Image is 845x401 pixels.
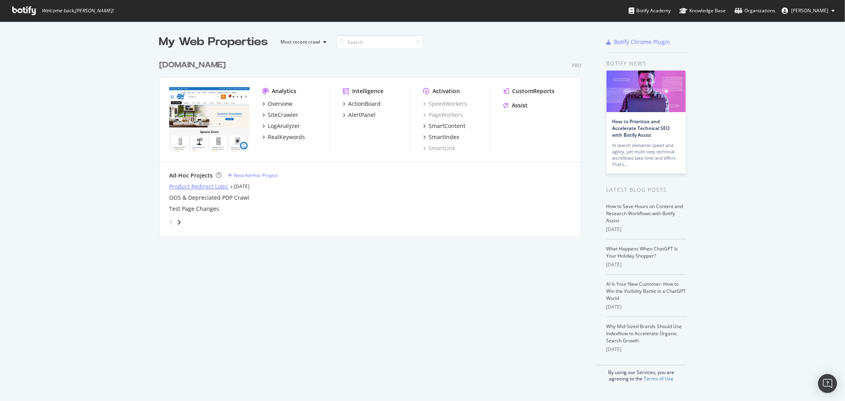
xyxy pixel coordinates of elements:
button: Most recent crawl [275,36,330,48]
a: CustomReports [504,87,555,95]
a: Assist [504,101,528,109]
div: Activation [433,87,460,95]
img: abt.com [169,87,250,151]
div: SmartContent [429,122,465,130]
div: [DATE] [607,226,686,233]
a: Test Page Changes [169,205,219,213]
div: Most recent crawl [281,40,320,44]
div: Assist [512,101,528,109]
a: SmartLink [423,144,455,152]
a: Botify Chrome Plugin [607,38,670,46]
div: SiteCrawler [268,111,298,119]
a: Overview [262,100,292,108]
a: Product Redirect Logic [169,183,229,191]
a: OOS & Depreciated PDP Crawl [169,194,249,202]
a: [DOMAIN_NAME] [159,59,229,71]
div: My Web Properties [159,34,268,50]
div: LogAnalyzer [268,122,300,130]
a: SmartIndex [423,133,459,141]
a: How to Save Hours on Content and Research Workflows with Botify Assist [607,203,683,224]
a: LogAnalyzer [262,122,300,130]
div: SmartIndex [429,133,459,141]
div: AlertPanel [348,111,376,119]
a: SmartContent [423,122,465,130]
span: Welcome back, [PERSON_NAME] ! [42,8,113,14]
div: [DOMAIN_NAME] [159,59,226,71]
a: Why Mid-Sized Brands Should Use IndexNow to Accelerate Organic Search Growth [607,323,682,344]
div: Organizations [734,7,775,15]
div: angle-left [166,216,176,229]
div: CustomReports [512,87,555,95]
div: Botify news [607,59,686,68]
button: [PERSON_NAME] [775,4,841,17]
div: Pro [572,62,581,69]
input: Search [336,35,423,49]
a: PageWorkers [423,111,463,119]
img: How to Prioritize and Accelerate Technical SEO with Botify Assist [607,71,686,112]
div: [DATE] [607,346,686,353]
div: Botify Academy [629,7,671,15]
a: RealKeywords [262,133,305,141]
div: Latest Blog Posts [607,185,686,194]
div: grid [159,50,587,236]
a: ActionBoard [343,100,381,108]
div: By using our Services, you are agreeing to the [597,365,686,382]
a: New Ad-Hoc Project [228,172,278,179]
a: Terms of Use [644,375,673,382]
span: Michalla Mannino [791,7,828,14]
div: Open Intercom Messenger [818,374,837,393]
div: Overview [268,100,292,108]
a: SiteCrawler [262,111,298,119]
div: [DATE] [607,304,686,311]
div: Analytics [272,87,296,95]
div: Botify Chrome Plugin [614,38,670,46]
div: [DATE] [607,261,686,268]
a: AI Is Your New Customer: How to Win the Visibility Battle in a ChatGPT World [607,281,686,302]
div: New Ad-Hoc Project [234,172,278,179]
div: ActionBoard [348,100,381,108]
a: How to Prioritize and Accelerate Technical SEO with Botify Assist [612,118,670,138]
div: AI search demands speed and agility, yet multi-step technical workflows take time and effort. Tha... [612,142,680,168]
a: SpeedWorkers [423,100,467,108]
div: angle-right [176,218,182,226]
a: What Happens When ChatGPT Is Your Holiday Shopper? [607,245,678,259]
a: [DATE] [234,183,250,190]
div: RealKeywords [268,133,305,141]
div: Intelligence [352,87,383,95]
a: AlertPanel [343,111,376,119]
div: Ad-Hoc Projects [169,172,213,179]
div: Knowledge Base [679,7,726,15]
